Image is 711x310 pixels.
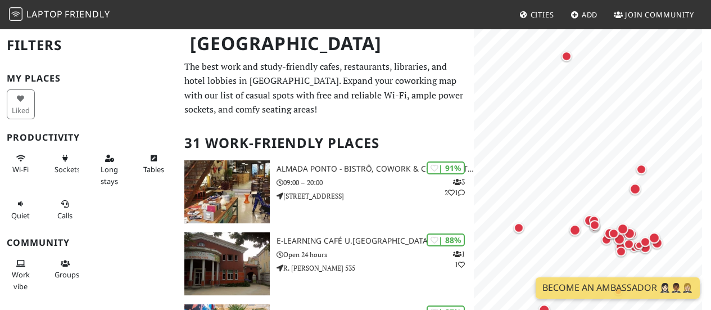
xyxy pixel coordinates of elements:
[627,235,649,257] div: Map marker
[277,164,474,174] h3: Almada Ponto - Bistrô, Cowork & Concept Store
[140,149,168,179] button: Tables
[618,233,640,255] div: Map marker
[515,5,559,25] a: Cities
[143,164,164,174] span: Work-friendly tables
[623,237,645,259] div: Map marker
[595,228,618,251] div: Map marker
[634,231,656,253] div: Map marker
[646,232,668,254] div: Map marker
[184,60,467,117] p: The best work and study-friendly cafes, restaurants, libraries, and hotel lobbies in [GEOGRAPHIC_...
[531,10,554,20] span: Cities
[624,178,646,200] div: Map marker
[508,217,530,239] div: Map marker
[427,161,465,174] div: | 91%
[57,210,73,221] span: Video/audio calls
[7,254,35,295] button: Work vibe
[12,164,29,174] span: Stable Wi-Fi
[51,149,79,179] button: Sockets
[582,10,598,20] span: Add
[7,237,171,248] h3: Community
[65,8,110,20] span: Friendly
[564,219,586,241] div: Map marker
[26,8,63,20] span: Laptop
[184,126,467,160] h2: 31 Work-Friendly Places
[277,236,474,246] h3: e-learning Café U.[GEOGRAPHIC_DATA]
[610,240,632,263] div: Map marker
[536,277,700,299] a: Become an Ambassador 🤵🏻‍♀️🤵🏾‍♂️🤵🏼‍♀️
[583,209,605,232] div: Map marker
[612,218,634,240] div: Map marker
[178,232,474,295] a: e-learning Café U.Porto | 88% 11 e-learning Café U.[GEOGRAPHIC_DATA] Open 24 hours R. [PERSON_NAM...
[445,177,465,198] p: 3 2 1
[7,28,171,62] h2: Filters
[96,149,124,190] button: Long stays
[578,209,601,232] div: Map marker
[12,269,30,291] span: People working
[277,249,474,260] p: Open 24 hours
[181,28,472,59] h1: [GEOGRAPHIC_DATA]
[277,263,474,273] p: R. [PERSON_NAME] 535
[11,210,30,221] span: Quiet
[599,222,621,245] div: Map marker
[566,5,603,25] a: Add
[583,214,606,236] div: Map marker
[643,227,665,249] div: Map marker
[9,7,22,21] img: LaptopFriendly
[51,254,79,284] button: Groups
[625,10,694,20] span: Join Community
[7,149,35,179] button: Wi-Fi
[453,249,465,270] p: 1 1
[609,5,699,25] a: Join Community
[607,280,630,303] div: Map marker
[178,160,474,223] a: Almada Ponto - Bistrô, Cowork & Concept Store | 91% 321 Almada Ponto - Bistrô, Cowork & Concept S...
[277,191,474,201] p: [STREET_ADDRESS]
[101,164,118,186] span: Long stays
[51,195,79,224] button: Calls
[630,158,653,181] div: Map marker
[55,269,79,280] span: Group tables
[628,234,650,257] div: Map marker
[184,160,270,223] img: Almada Ponto - Bistrô, Cowork & Concept Store
[7,195,35,224] button: Quiet
[7,73,171,84] h3: My Places
[603,222,625,245] div: Map marker
[618,222,641,245] div: Map marker
[55,164,80,174] span: Power sockets
[7,132,171,143] h3: Productivity
[585,215,607,238] div: Map marker
[634,236,656,259] div: Map marker
[427,233,465,246] div: | 88%
[277,177,474,188] p: 09:00 – 20:00
[184,232,270,295] img: e-learning Café U.Porto
[608,228,631,250] div: Map marker
[9,5,110,25] a: LaptopFriendly LaptopFriendly
[555,45,578,68] div: Map marker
